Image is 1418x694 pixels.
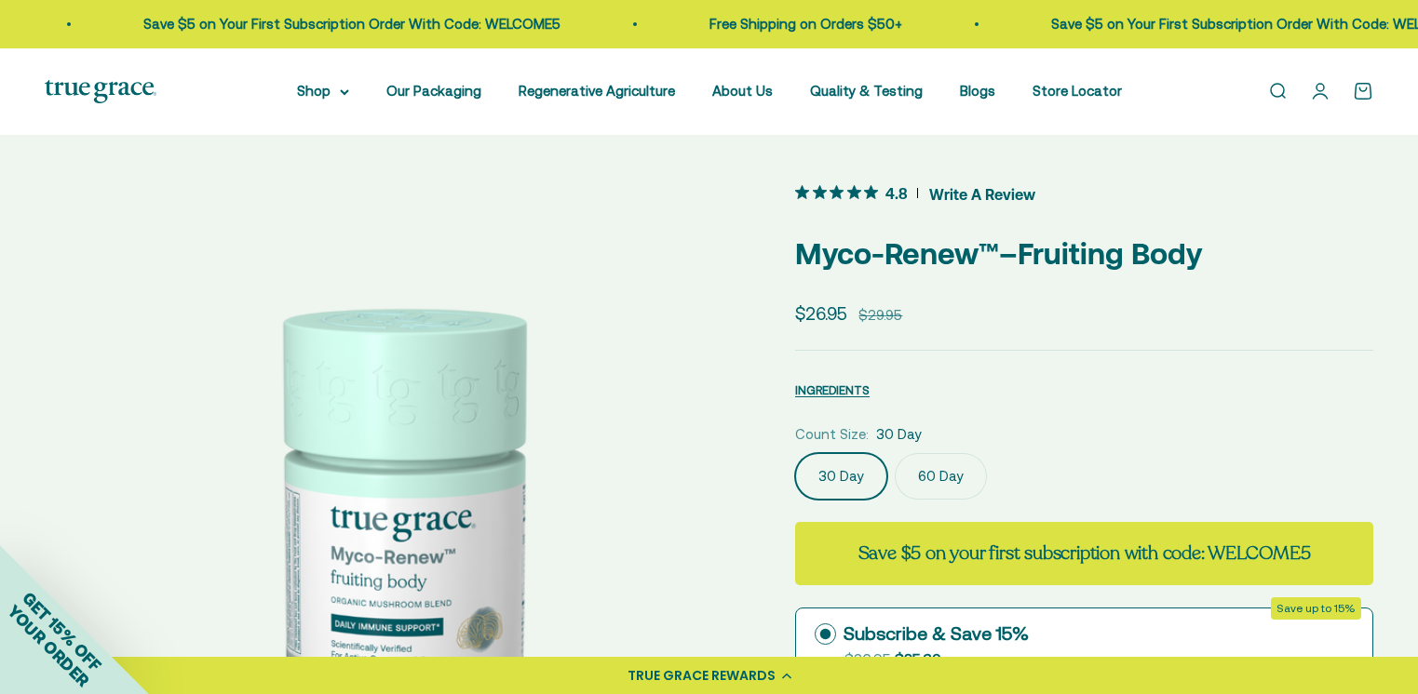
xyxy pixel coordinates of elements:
[386,83,481,99] a: Our Packaging
[795,300,847,327] sale-price: $26.95
[628,666,776,686] div: TRUE GRACE REWARDS
[929,180,1035,207] span: Write A Review
[1174,16,1367,32] a: Free Shipping on Orders $50+
[266,16,459,32] a: Free Shipping on Orders $50+
[858,541,1311,566] strong: Save $5 on your first subscription with code: WELCOME5
[608,13,1025,35] p: Save $5 on Your First Subscription Order With Code: WELCOME5
[885,182,908,202] span: 4.8
[795,383,870,397] span: INGREDIENTS
[876,423,922,446] span: 30 Day
[712,83,773,99] a: About Us
[960,83,995,99] a: Blogs
[795,180,1035,207] button: 4.8 out 5 stars rating in total 11 reviews. Jump to reviews.
[795,230,1373,277] p: Myco-Renew™–Fruiting Body
[1033,83,1122,99] a: Store Locator
[810,83,923,99] a: Quality & Testing
[858,304,902,327] compare-at-price: $29.95
[4,601,93,690] span: YOUR ORDER
[19,588,105,674] span: GET 15% OFF
[795,379,870,401] button: INGREDIENTS
[795,423,869,446] legend: Count Size:
[519,83,675,99] a: Regenerative Agriculture
[297,80,349,102] summary: Shop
